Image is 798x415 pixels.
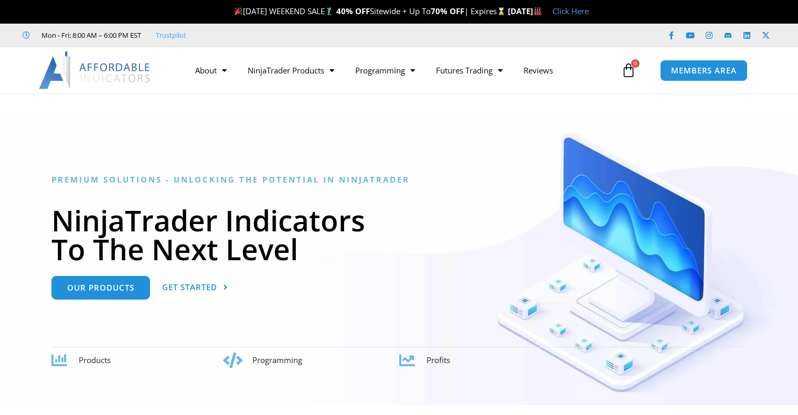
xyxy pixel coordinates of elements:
[631,59,640,68] span: 0
[39,51,152,89] img: LogoAI | Affordable Indicators – NinjaTrader
[162,276,228,300] a: Get Started
[427,355,450,365] span: Profits
[51,276,150,300] a: Our Products
[552,6,589,16] a: Click Here
[497,7,505,15] img: ⌛
[156,29,186,41] a: Trustpilot
[671,67,737,75] span: MEMBERS AREA
[534,7,541,15] img: 🏭
[508,6,542,16] strong: [DATE]
[431,6,464,16] strong: 70% OFF
[185,58,619,82] nav: Menu
[237,58,345,82] a: NinjaTrader Products
[51,206,747,263] h1: NinjaTrader Indicators To The Next Level
[336,6,370,16] strong: 40% OFF
[185,58,237,82] a: About
[39,29,141,41] span: Mon - Fri: 8:00 AM – 6:00 PM EST
[660,60,748,81] a: MEMBERS AREA
[325,7,333,15] img: 🏌️‍♂️
[162,283,217,291] span: Get Started
[235,7,242,15] img: 🎉
[232,6,507,16] span: [DATE] WEEKEND SALE Sitewide + Up To | Expires
[252,355,302,365] span: Programming
[513,58,563,82] a: Reviews
[79,355,111,365] span: Products
[605,55,652,86] a: 0
[425,58,513,82] a: Futures Trading
[51,175,747,185] h6: Premium Solutions - Unlocking the Potential in NinjaTrader
[67,284,134,292] span: Our Products
[345,58,425,82] a: Programming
